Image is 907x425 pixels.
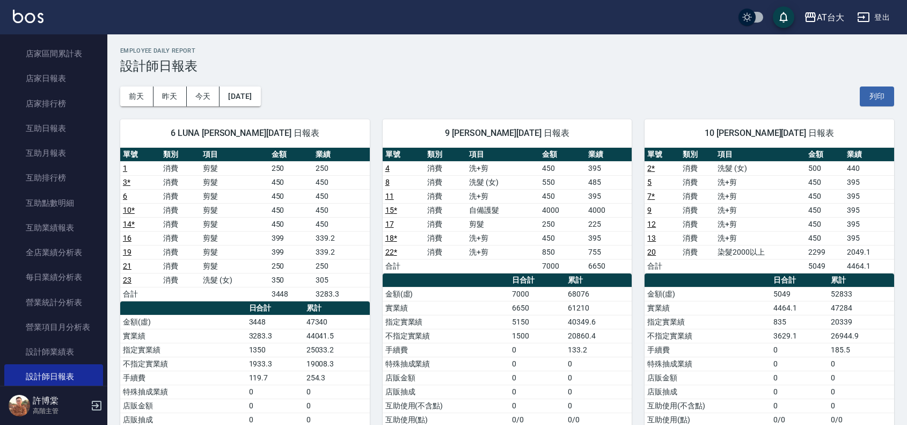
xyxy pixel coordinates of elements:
td: 47284 [828,301,894,315]
td: 指定實業績 [383,315,509,329]
a: 設計師日報表 [4,364,103,389]
td: 44041.5 [304,329,370,343]
td: 450 [806,175,844,189]
td: 0 [828,399,894,413]
a: 店家區間累計表 [4,41,103,66]
td: 250 [539,217,586,231]
td: 洗+剪 [466,231,539,245]
td: 450 [806,203,844,217]
a: 23 [123,276,131,284]
td: 消費 [425,175,466,189]
th: 金額 [806,148,844,162]
td: 實業績 [645,301,771,315]
td: 450 [313,217,370,231]
td: 850 [539,245,586,259]
button: 昨天 [153,87,187,106]
td: 450 [806,189,844,203]
td: 339.2 [313,231,370,245]
td: 250 [269,259,313,273]
td: 消費 [680,203,715,217]
td: 0 [246,385,304,399]
td: 450 [313,175,370,189]
td: 消費 [160,245,201,259]
td: 0 [828,357,894,371]
td: 不指定實業績 [383,329,509,343]
a: 20 [647,248,656,256]
td: 450 [539,189,586,203]
td: 金額(虛) [120,315,246,329]
a: 營業統計分析表 [4,290,103,315]
td: 19008.3 [304,357,370,371]
td: 消費 [160,161,201,175]
td: 指定實業績 [645,315,771,329]
table: a dense table [645,148,894,273]
a: 6 [123,192,127,200]
td: 洗+剪 [466,161,539,175]
td: 0 [565,357,632,371]
a: 營業項目月分析表 [4,315,103,340]
td: 395 [586,161,632,175]
td: 洗+剪 [715,189,806,203]
td: 消費 [160,273,201,287]
td: 洗+剪 [466,245,539,259]
td: 0 [509,343,565,357]
td: 0 [828,371,894,385]
td: 68076 [565,287,632,301]
span: 6 LUNA [PERSON_NAME][DATE] 日報表 [133,128,357,139]
span: 9 [PERSON_NAME][DATE] 日報表 [396,128,619,139]
td: 395 [844,217,894,231]
td: 450 [539,161,586,175]
a: 17 [385,220,394,228]
td: 剪髮 [200,259,268,273]
td: 剪髮 [200,231,268,245]
td: 0 [565,385,632,399]
td: 消費 [680,231,715,245]
button: 列印 [860,87,894,106]
td: 6650 [586,259,632,273]
th: 業績 [586,148,632,162]
td: 0 [509,371,565,385]
a: 互助排行榜 [4,165,103,190]
td: 450 [539,231,586,245]
td: 254.3 [304,371,370,385]
td: 0 [509,385,565,399]
a: 19 [123,248,131,256]
td: 6650 [509,301,565,315]
th: 單號 [383,148,425,162]
td: 特殊抽成業績 [383,357,509,371]
td: 金額(虛) [383,287,509,301]
a: 16 [123,234,131,242]
a: 互助月報表 [4,141,103,165]
td: 395 [844,231,894,245]
td: 3283.3 [246,329,304,343]
td: 350 [269,273,313,287]
span: 10 [PERSON_NAME][DATE] 日報表 [657,128,881,139]
th: 累計 [565,273,632,287]
a: 全店業績分析表 [4,240,103,265]
td: 互助使用(不含點) [645,399,771,413]
td: 395 [844,189,894,203]
td: 合計 [383,259,425,273]
td: 755 [586,245,632,259]
td: 3448 [269,287,313,301]
td: 洗+剪 [715,231,806,245]
td: 485 [586,175,632,189]
th: 項目 [715,148,806,162]
th: 單號 [120,148,160,162]
td: 消費 [160,189,201,203]
td: 手續費 [645,343,771,357]
td: 119.7 [246,371,304,385]
td: 440 [844,161,894,175]
a: 12 [647,220,656,228]
th: 業績 [313,148,370,162]
img: Logo [13,10,43,23]
td: 395 [844,203,894,217]
td: 店販抽成 [383,385,509,399]
td: 染髮2000以上 [715,245,806,259]
td: 339.2 [313,245,370,259]
td: 0 [509,357,565,371]
td: 450 [269,203,313,217]
td: 3629.1 [771,329,828,343]
td: 剪髮 [200,245,268,259]
a: 13 [647,234,656,242]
